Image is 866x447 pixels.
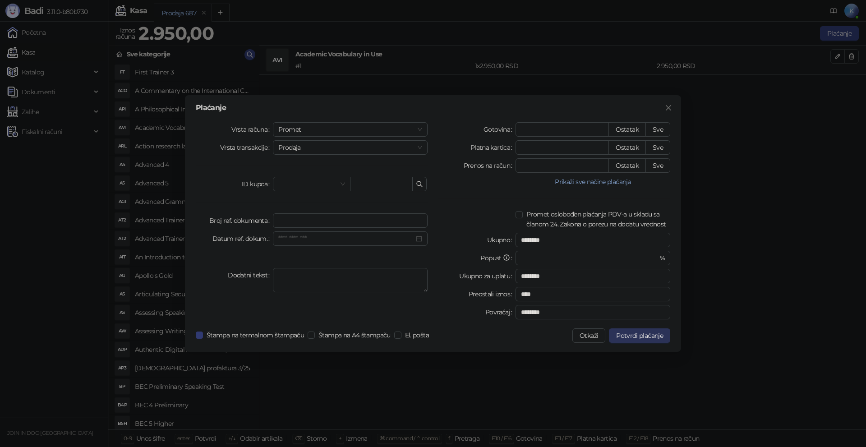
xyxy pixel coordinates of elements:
[209,213,273,228] label: Broj ref. dokumenta
[315,330,394,340] span: Štampa na A4 štampaču
[485,305,516,319] label: Povraćaj
[203,330,308,340] span: Štampa na termalnom štampaču
[231,122,273,137] label: Vrsta računa
[469,287,516,301] label: Preostali iznos
[401,330,433,340] span: El. pošta
[220,140,273,155] label: Vrsta transakcije
[661,104,676,111] span: Zatvori
[645,158,670,173] button: Sve
[278,141,422,154] span: Prodaja
[278,123,422,136] span: Promet
[196,104,670,111] div: Plaćanje
[273,213,428,228] input: Broj ref. dokumenta
[609,328,670,343] button: Potvrdi plaćanje
[608,122,646,137] button: Ostatak
[487,233,516,247] label: Ukupno
[616,332,663,340] span: Potvrdi plaćanje
[484,122,516,137] label: Gotovina
[480,251,516,265] label: Popust
[516,176,670,187] button: Prikaži sve načine plaćanja
[661,101,676,115] button: Close
[278,234,414,244] input: Datum ref. dokum.
[645,122,670,137] button: Sve
[459,269,516,283] label: Ukupno za uplatu
[608,140,646,155] button: Ostatak
[228,268,273,282] label: Dodatni tekst
[212,231,273,246] label: Datum ref. dokum.
[608,158,646,173] button: Ostatak
[242,177,273,191] label: ID kupca
[523,209,670,229] span: Promet oslobođen plaćanja PDV-a u skladu sa članom 24. Zakona o porezu na dodatu vrednost
[645,140,670,155] button: Sve
[464,158,516,173] label: Prenos na račun
[273,268,428,292] textarea: Dodatni tekst
[470,140,516,155] label: Platna kartica
[572,328,605,343] button: Otkaži
[665,104,672,111] span: close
